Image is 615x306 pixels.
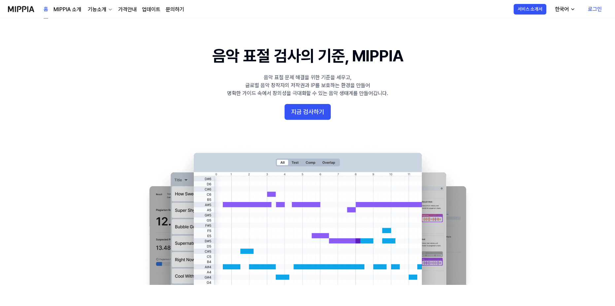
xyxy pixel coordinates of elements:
[86,6,113,14] button: 기능소개
[166,6,184,14] a: 문의하기
[142,6,160,14] a: 업데이트
[554,5,570,13] div: 한국어
[136,146,479,285] img: main Image
[118,6,137,14] a: 가격안내
[44,0,48,18] a: 홈
[53,6,81,14] a: MIPPIA 소개
[514,4,546,15] button: 서비스 소개서
[550,3,579,16] button: 한국어
[86,6,108,14] div: 기능소개
[285,104,331,120] button: 지금 검사하기
[212,45,403,67] h1: 음악 표절 검사의 기준, MIPPIA
[227,74,388,97] div: 음악 표절 문제 해결을 위한 기준을 세우고, 글로벌 음악 창작자의 저작권과 IP를 보호하는 환경을 만들어 명확한 가이드 속에서 창의성을 극대화할 수 있는 음악 생태계를 만들어...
